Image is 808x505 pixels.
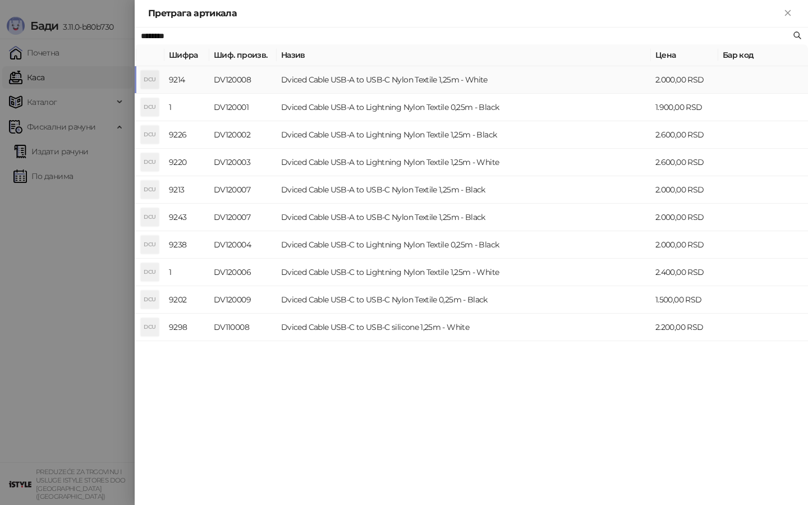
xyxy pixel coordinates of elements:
td: Dviced Cable USB-C to USB-C Nylon Textile 0,25m - Black [277,286,651,314]
td: 9202 [164,286,209,314]
th: Шифра [164,44,209,66]
div: DCU [141,291,159,309]
th: Цена [651,44,718,66]
td: DV120007 [209,176,277,204]
td: Dviced Cable USB-A to USB-C Nylon Textile 1,25m - Black [277,176,651,204]
th: Назив [277,44,651,66]
td: DV120004 [209,231,277,259]
div: DCU [141,98,159,116]
td: Dviced Cable USB-A to Lightning Nylon Textile 0,25m - Black [277,94,651,121]
div: Претрага артикала [148,7,781,20]
div: DCU [141,181,159,199]
th: Бар код [718,44,808,66]
td: DV120009 [209,286,277,314]
td: Dviced Cable USB-C to Lightning Nylon Textile 0,25m - Black [277,231,651,259]
td: Dviced Cable USB-A to USB-C Nylon Textile 1,25m - Black [277,204,651,231]
td: DV120001 [209,94,277,121]
td: 9214 [164,66,209,94]
th: Шиф. произв. [209,44,277,66]
td: 2.000,00 RSD [651,176,718,204]
button: Close [781,7,795,20]
td: Dviced Cable USB-C to Lightning Nylon Textile 1,25m - White [277,259,651,286]
td: 2.000,00 RSD [651,204,718,231]
div: DCU [141,71,159,89]
td: DV120008 [209,66,277,94]
td: Dviced Cable USB-A to Lightning Nylon Textile 1,25m - White [277,149,651,176]
td: 1.500,00 RSD [651,286,718,314]
div: DCU [141,318,159,336]
td: Dviced Cable USB-A to USB-C Nylon Textile 1,25m - White [277,66,651,94]
td: 1 [164,94,209,121]
td: DV120003 [209,149,277,176]
td: 9298 [164,314,209,341]
td: 9238 [164,231,209,259]
td: 2.600,00 RSD [651,149,718,176]
div: DCU [141,263,159,281]
td: DV110008 [209,314,277,341]
td: DV120006 [209,259,277,286]
td: 9213 [164,176,209,204]
div: DCU [141,236,159,254]
td: 2.000,00 RSD [651,231,718,259]
div: DCU [141,153,159,171]
td: 2.200,00 RSD [651,314,718,341]
td: 9226 [164,121,209,149]
div: DCU [141,126,159,144]
td: 1 [164,259,209,286]
td: 2.000,00 RSD [651,66,718,94]
td: DV120007 [209,204,277,231]
td: 2.600,00 RSD [651,121,718,149]
div: DCU [141,208,159,226]
td: 9243 [164,204,209,231]
td: 1.900,00 RSD [651,94,718,121]
td: 9220 [164,149,209,176]
td: Dviced Cable USB-C to USB-C silicone 1,25m - White [277,314,651,341]
td: Dviced Cable USB-A to Lightning Nylon Textile 1,25m - Black [277,121,651,149]
td: 2.400,00 RSD [651,259,718,286]
td: DV120002 [209,121,277,149]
